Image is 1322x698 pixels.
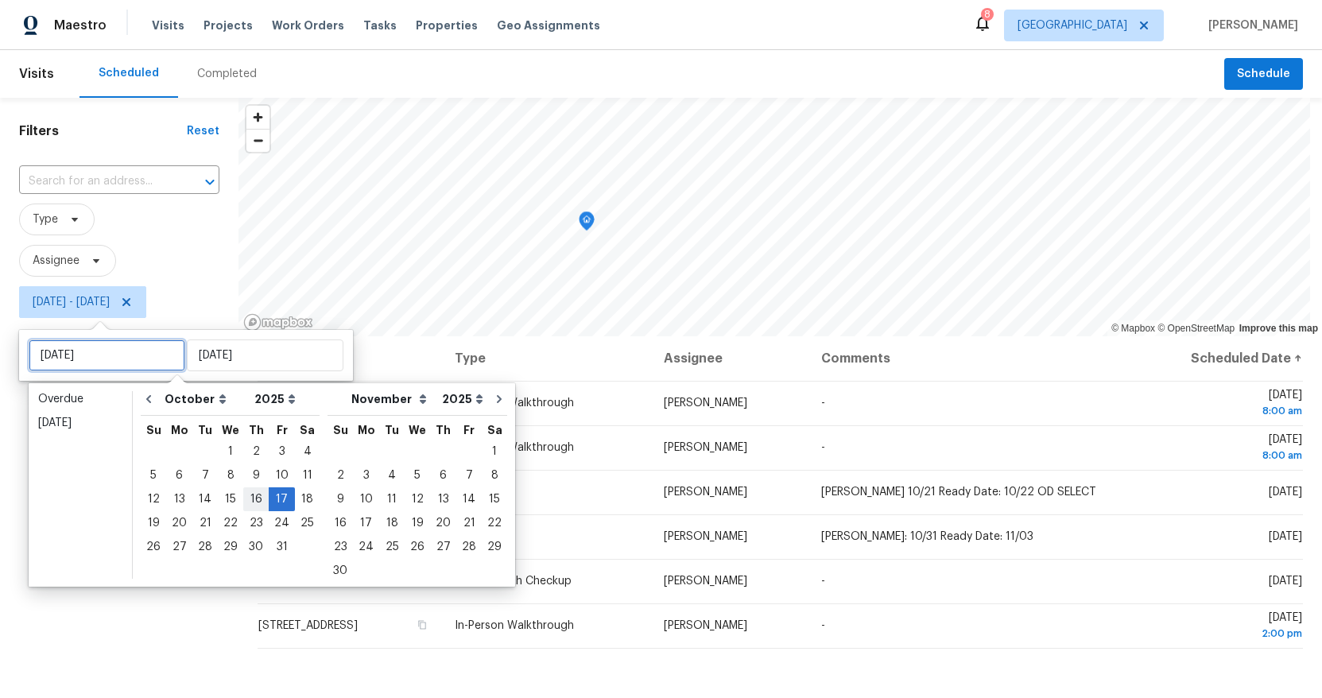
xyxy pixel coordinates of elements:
abbr: Friday [277,425,288,436]
div: Fri Oct 17 2025 [269,487,295,511]
div: Sat Nov 29 2025 [482,535,507,559]
select: Year [438,387,487,411]
div: Thu Nov 20 2025 [430,511,456,535]
div: 22 [482,512,507,534]
div: 15 [218,488,243,510]
a: Improve this map [1239,323,1318,334]
div: 28 [192,536,218,558]
div: 27 [430,536,456,558]
span: Visits [19,56,54,91]
span: [PERSON_NAME] [664,576,747,587]
div: 30 [328,560,353,582]
div: Fri Nov 28 2025 [456,535,482,559]
div: Fri Nov 21 2025 [456,511,482,535]
select: Year [250,387,300,411]
span: [DATE] [1135,612,1302,642]
div: Mon Oct 27 2025 [166,535,192,559]
select: Month [347,387,438,411]
div: 26 [141,536,166,558]
div: Fri Nov 14 2025 [456,487,482,511]
div: 10 [353,488,379,510]
div: 17 [269,488,295,510]
div: Sun Nov 16 2025 [328,511,353,535]
div: 10 [269,464,295,487]
span: Visits [152,17,184,33]
div: 23 [243,512,269,534]
div: Fri Oct 24 2025 [269,511,295,535]
span: In-Person Walkthrough [455,442,574,453]
div: Tue Oct 28 2025 [192,535,218,559]
div: Wed Nov 05 2025 [405,463,430,487]
div: 8:00 am [1135,403,1302,419]
abbr: Thursday [436,425,451,436]
abbr: Wednesday [409,425,426,436]
div: Thu Nov 06 2025 [430,463,456,487]
div: 1 [482,440,507,463]
span: In-Person Walkthrough [455,397,574,409]
div: 29 [482,536,507,558]
div: 19 [141,512,166,534]
div: 15 [482,488,507,510]
span: [DATE] [1269,531,1302,542]
button: Zoom in [246,106,269,129]
div: 12 [405,488,430,510]
a: Mapbox homepage [243,313,313,332]
div: Tue Oct 07 2025 [192,463,218,487]
a: Mapbox [1111,323,1155,334]
div: Mon Nov 24 2025 [353,535,379,559]
abbr: Monday [358,425,375,436]
span: Type [33,211,58,227]
div: 9 [328,488,353,510]
div: 5 [141,464,166,487]
div: Sun Nov 02 2025 [328,463,353,487]
span: [PERSON_NAME] 10/21 Ready Date: 10/22 OD SELECT [821,487,1096,498]
div: Thu Oct 02 2025 [243,440,269,463]
div: Sat Nov 15 2025 [482,487,507,511]
span: In-Person Walkthrough [455,620,574,631]
div: 11 [379,488,405,510]
span: Schedule [1237,64,1290,84]
div: Mon Oct 20 2025 [166,511,192,535]
abbr: Sunday [333,425,348,436]
button: Zoom out [246,129,269,152]
div: Fri Nov 07 2025 [456,463,482,487]
div: Sat Nov 01 2025 [482,440,507,463]
div: 2:00 pm [1135,626,1302,642]
div: Wed Oct 22 2025 [218,511,243,535]
button: Open [199,171,221,193]
input: End date [187,339,343,371]
span: - [821,576,825,587]
div: Fri Oct 31 2025 [269,535,295,559]
div: Sat Oct 11 2025 [295,463,320,487]
span: Maestro [54,17,107,33]
div: 23 [328,536,353,558]
div: Wed Oct 08 2025 [218,463,243,487]
div: 14 [192,488,218,510]
select: Month [161,387,250,411]
th: Scheduled Date ↑ [1122,336,1303,381]
div: Tue Nov 25 2025 [379,535,405,559]
th: Comments [808,336,1122,381]
div: 8 [984,6,991,22]
span: [STREET_ADDRESS] [258,620,358,631]
div: 3 [269,440,295,463]
div: Sun Nov 30 2025 [328,559,353,583]
span: - [821,620,825,631]
div: 4 [295,440,320,463]
div: 25 [379,536,405,558]
span: [DATE] [1135,390,1302,419]
span: [PERSON_NAME] [664,620,747,631]
span: Work Orders [272,17,344,33]
div: 6 [166,464,192,487]
div: Overdue [38,391,122,407]
div: 12 [141,488,166,510]
button: Schedule [1224,58,1303,91]
div: 18 [379,512,405,534]
input: Sat, Jan 01 [29,339,185,371]
div: Reset [187,123,219,139]
div: 13 [430,488,456,510]
div: Completed [197,66,257,82]
div: 9 [243,464,269,487]
span: [DATE] - [DATE] [33,294,110,310]
div: 18 [295,488,320,510]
